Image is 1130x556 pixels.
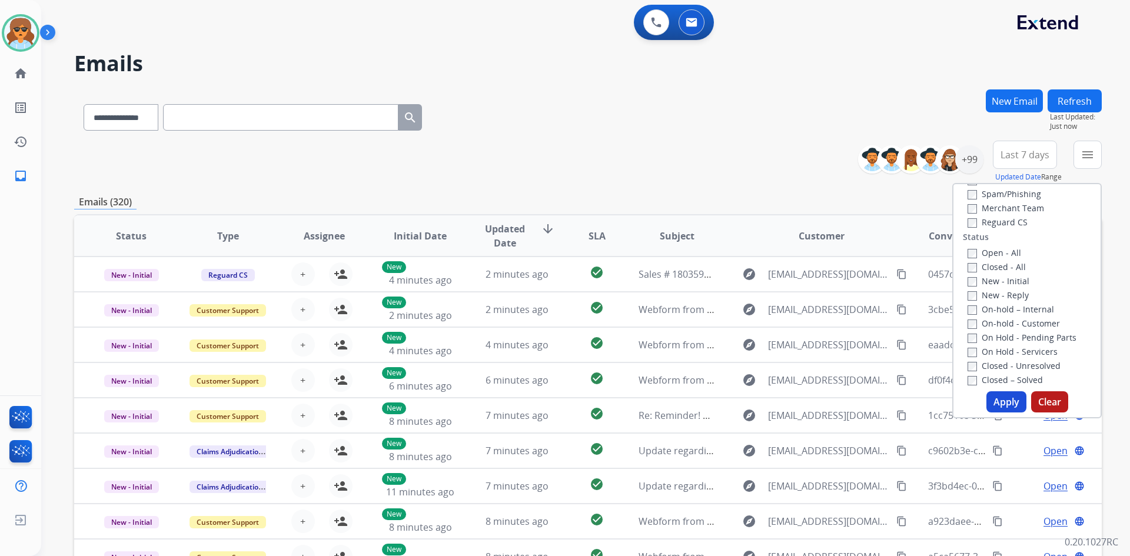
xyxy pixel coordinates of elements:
span: New - Initial [104,269,159,281]
span: 3cbe5e96-0bf3-486a-9e6e-720b82d03535 [928,303,1109,316]
button: + [291,298,315,321]
mat-icon: language [1074,516,1085,527]
span: 1cc751ce-39fa-47a5-914c-78e8e3a758df [928,409,1103,422]
mat-icon: check_circle [590,442,604,456]
mat-icon: explore [742,302,756,317]
span: New - Initial [104,481,159,493]
mat-icon: search [403,111,417,125]
label: On Hold - Servicers [968,346,1058,357]
span: Reguard CS [201,269,255,281]
p: New [382,367,406,379]
span: 4 minutes ago [389,274,452,287]
span: Sales # 180359670 [639,268,720,281]
span: [EMAIL_ADDRESS][DOMAIN_NAME] [768,338,889,352]
span: 4 minutes ago [389,344,452,357]
span: Customer Support [190,339,266,352]
label: Dev Test [968,174,1015,185]
mat-icon: language [1074,445,1085,456]
button: + [291,404,315,427]
span: + [300,479,305,493]
span: 2 minutes ago [486,268,549,281]
p: New [382,473,406,485]
span: eaadc2dd-f858-417b-92af-5b0a0954e703 [928,338,1107,351]
label: New - Reply [968,289,1029,301]
input: Open - All [968,249,977,258]
mat-icon: person_add [334,479,348,493]
span: SLA [589,229,606,243]
label: New - Initial [968,275,1029,287]
span: 8 minutes ago [389,521,452,534]
span: Customer Support [190,375,266,387]
mat-icon: arrow_downward [541,222,555,236]
span: New - Initial [104,304,159,317]
p: New [382,332,406,344]
span: New - Initial [104,516,159,528]
span: Just now [1050,122,1102,131]
span: + [300,408,305,422]
input: On Hold - Servicers [968,348,977,357]
span: Conversation ID [929,229,1004,243]
label: On Hold - Pending Parts [968,332,1076,343]
span: df0f4dba-ba84-4316-821a-54191872fb9a [928,374,1105,387]
input: Closed - All [968,263,977,272]
button: Refresh [1048,89,1102,112]
mat-icon: person_add [334,408,348,422]
span: 6 minutes ago [389,379,452,392]
span: Update regarding your fulfillment method for Service Order: 1be4fb22-39c4-4e29-937c-01b8d3c5767d [639,480,1088,492]
span: c9602b3e-c557-4597-92c4-2aa33f9e7a40 [928,444,1106,457]
mat-icon: list_alt [14,101,28,115]
button: + [291,262,315,286]
mat-icon: explore [742,408,756,422]
mat-icon: check_circle [590,477,604,491]
span: Range [995,172,1062,182]
mat-icon: explore [742,338,756,352]
label: Status [963,231,989,243]
span: 2 minutes ago [486,303,549,316]
label: Spam/Phishing [968,188,1041,199]
span: 7 minutes ago [486,409,549,422]
button: + [291,368,315,392]
span: 8 minutes ago [389,450,452,463]
button: + [291,333,315,357]
button: Clear [1031,391,1068,412]
span: 3f3bd4ec-01e3-4806-abff-29ee71414675 [928,480,1104,492]
label: Merchant Team [968,202,1044,214]
span: Webform from [EMAIL_ADDRESS][DOMAIN_NAME] on [DATE] [639,303,905,316]
p: New [382,261,406,273]
button: Apply [986,391,1026,412]
span: Customer Support [190,410,266,422]
span: Last Updated: [1050,112,1102,122]
span: + [300,302,305,317]
p: New [382,544,406,555]
mat-icon: explore [742,514,756,528]
span: Customer Support [190,516,266,528]
label: Open - All [968,247,1021,258]
mat-icon: check_circle [590,301,604,315]
div: +99 [955,145,983,174]
mat-icon: person_add [334,302,348,317]
p: New [382,508,406,520]
input: Reguard CS [968,218,977,228]
span: 8 minutes ago [389,415,452,428]
mat-icon: content_copy [896,339,907,350]
mat-icon: content_copy [992,445,1003,456]
span: + [300,514,305,528]
mat-icon: content_copy [896,304,907,315]
input: New - Initial [968,277,977,287]
input: Spam/Phishing [968,190,977,199]
mat-icon: explore [742,373,756,387]
label: Reguard CS [968,217,1028,228]
p: Emails (320) [74,195,137,209]
span: New - Initial [104,375,159,387]
span: 0457d30f-7b7c-4843-a7ac-5a15f1621c63 [928,268,1104,281]
span: 7 minutes ago [486,444,549,457]
span: [EMAIL_ADDRESS][DOMAIN_NAME] [768,444,889,458]
mat-icon: content_copy [896,410,907,421]
span: Status [116,229,147,243]
span: Open [1043,514,1068,528]
span: [EMAIL_ADDRESS][DOMAIN_NAME] [768,267,889,281]
span: Open [1043,479,1068,493]
span: New - Initial [104,339,159,352]
span: 8 minutes ago [486,515,549,528]
span: Claims Adjudication [190,481,270,493]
